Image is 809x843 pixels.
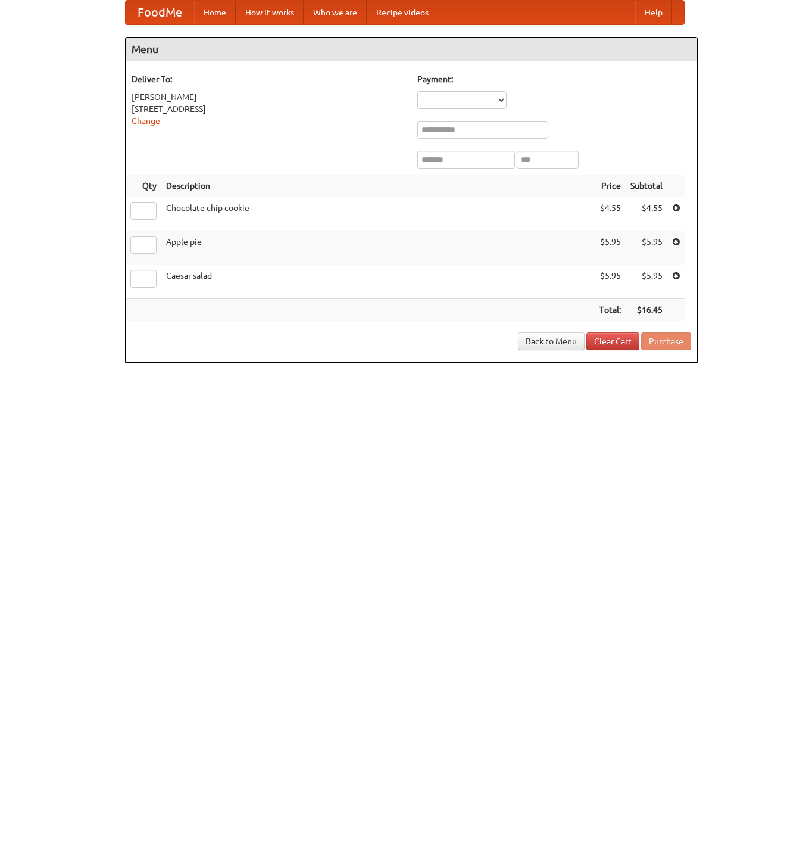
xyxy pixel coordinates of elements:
[132,73,405,85] h5: Deliver To:
[126,1,194,24] a: FoodMe
[635,1,672,24] a: Help
[595,175,626,197] th: Price
[367,1,438,24] a: Recipe videos
[161,197,595,231] td: Chocolate chip cookie
[126,175,161,197] th: Qty
[161,231,595,265] td: Apple pie
[595,265,626,299] td: $5.95
[595,299,626,321] th: Total:
[626,197,667,231] td: $4.55
[641,332,691,350] button: Purchase
[161,265,595,299] td: Caesar salad
[626,175,667,197] th: Subtotal
[626,265,667,299] td: $5.95
[626,299,667,321] th: $16.45
[132,103,405,115] div: [STREET_ADDRESS]
[132,91,405,103] div: [PERSON_NAME]
[126,38,697,61] h4: Menu
[304,1,367,24] a: Who we are
[417,73,691,85] h5: Payment:
[595,231,626,265] td: $5.95
[161,175,595,197] th: Description
[626,231,667,265] td: $5.95
[595,197,626,231] td: $4.55
[132,116,160,126] a: Change
[586,332,639,350] a: Clear Cart
[518,332,585,350] a: Back to Menu
[236,1,304,24] a: How it works
[194,1,236,24] a: Home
